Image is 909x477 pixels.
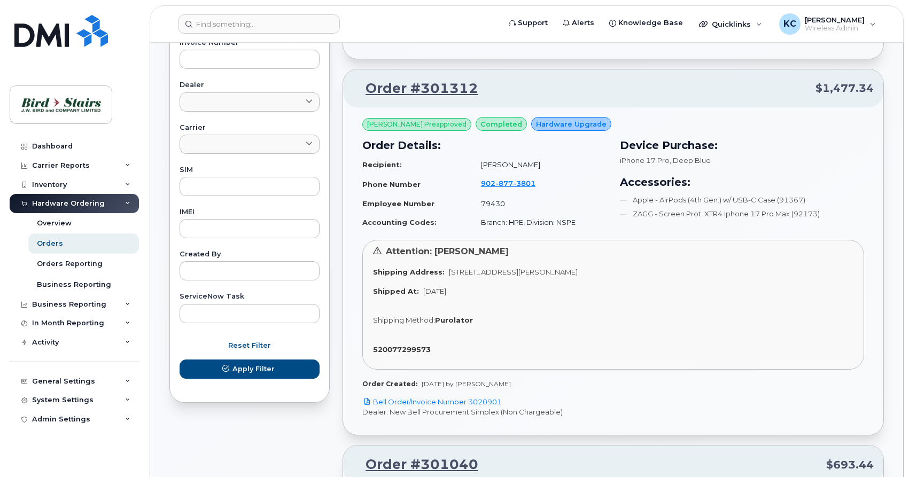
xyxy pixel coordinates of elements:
span: [PERSON_NAME] [805,15,865,24]
a: 9028773801 [481,179,548,187]
h3: Order Details: [362,137,607,153]
span: Shipping Method: [373,316,435,324]
strong: 520077299573 [373,345,431,354]
strong: Accounting Codes: [362,218,437,226]
a: Knowledge Base [602,12,690,34]
h3: Device Purchase: [620,137,865,153]
span: KC [783,18,796,30]
span: 877 [495,179,513,187]
a: 520077299573 [373,345,435,354]
div: Kris Clarke [772,13,883,35]
label: IMEI [180,209,320,216]
label: Dealer [180,82,320,89]
span: Wireless Admin [805,24,865,33]
span: [DATE] [423,287,446,295]
span: [STREET_ADDRESS][PERSON_NAME] [449,268,578,276]
a: Order #301040 [353,455,478,474]
td: Branch: HPE, Division: NSPE [471,213,607,232]
label: Carrier [180,124,320,131]
label: Invoice Number [180,40,320,46]
strong: Shipped At: [373,287,419,295]
span: 902 [481,179,535,187]
strong: Purolator [435,316,473,324]
div: Quicklinks [692,13,770,35]
span: Quicklinks [712,20,751,28]
span: iPhone 17 Pro [620,156,670,165]
span: Knowledge Base [618,18,683,28]
td: 79430 [471,194,607,213]
span: $693.44 [826,457,874,473]
strong: Recipient: [362,160,402,169]
button: Apply Filter [180,359,320,379]
p: Dealer: New Bell Procurement Simplex (Non Chargeable) [362,407,864,417]
h3: Accessories: [620,174,865,190]
label: ServiceNow Task [180,293,320,300]
span: Alerts [572,18,594,28]
span: Attention: [PERSON_NAME] [386,246,509,256]
iframe: Messenger Launcher [863,431,901,469]
label: SIM [180,167,320,174]
span: $1,477.34 [815,81,874,96]
span: completed [480,119,522,129]
li: Apple - AirPods (4th Gen.) w/ USB-C Case (91367) [620,195,865,205]
li: ZAGG - Screen Prot. XTR4 Iphone 17 Pro Max (92173) [620,209,865,219]
label: Created By [180,251,320,258]
input: Find something... [178,14,340,34]
span: 3801 [513,179,535,187]
span: , Deep Blue [670,156,711,165]
span: [PERSON_NAME] Preapproved [367,120,467,129]
span: [DATE] by [PERSON_NAME] [422,380,511,388]
button: Reset Filter [180,336,320,355]
a: Support [501,12,555,34]
span: Reset Filter [228,340,271,350]
span: Apply Filter [232,364,275,374]
a: Order #301312 [353,79,478,98]
strong: Phone Number [362,180,421,189]
td: [PERSON_NAME] [471,155,607,174]
strong: Shipping Address: [373,268,445,276]
strong: Order Created: [362,380,417,388]
a: Bell Order/Invoice Number 3020901 [362,397,502,406]
a: Alerts [555,12,602,34]
span: Support [518,18,548,28]
span: Hardware Upgrade [536,119,607,129]
strong: Employee Number [362,199,434,208]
